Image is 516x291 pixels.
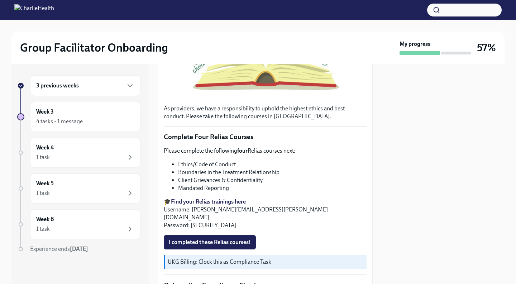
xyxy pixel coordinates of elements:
[178,176,367,184] li: Client Grievances & Confidentiality
[400,40,430,48] strong: My progress
[36,108,54,116] h6: Week 3
[178,184,367,192] li: Mandated Reporting
[164,198,367,229] p: 🎓 Username: [PERSON_NAME][EMAIL_ADDRESS][PERSON_NAME][DOMAIN_NAME] Password: [SECURITY_DATA]
[70,245,88,252] strong: [DATE]
[164,281,367,290] p: Onboarding Compliance Check
[17,209,140,239] a: Week 61 task
[168,258,364,266] p: UKG Billing: Clock this as Compliance Task
[20,40,168,55] h2: Group Facilitator Onboarding
[30,245,88,252] span: Experience ends
[169,239,251,246] span: I completed these Relias courses!
[36,215,54,223] h6: Week 6
[477,41,496,54] h3: 57%
[171,198,246,205] a: Find your Relias trainings here
[164,105,367,120] p: As providers, we have a responsibility to uphold the highest ethics and best conduct. Please take...
[14,4,54,16] img: CharlieHealth
[164,147,367,155] p: Please complete the following Relias courses next:
[36,144,54,152] h6: Week 4
[178,168,367,176] li: Boundaries in the Treatment Relationship
[164,132,367,142] p: Complete Four Relias Courses
[36,180,54,187] h6: Week 5
[17,138,140,168] a: Week 41 task
[17,173,140,204] a: Week 51 task
[36,189,50,197] div: 1 task
[36,82,79,90] h6: 3 previous weeks
[30,75,140,96] div: 3 previous weeks
[36,118,83,125] div: 4 tasks • 1 message
[36,153,50,161] div: 1 task
[36,225,50,233] div: 1 task
[237,147,248,154] strong: four
[164,235,256,249] button: I completed these Relias courses!
[178,161,367,168] li: Ethics/Code of Conduct
[17,102,140,132] a: Week 34 tasks • 1 message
